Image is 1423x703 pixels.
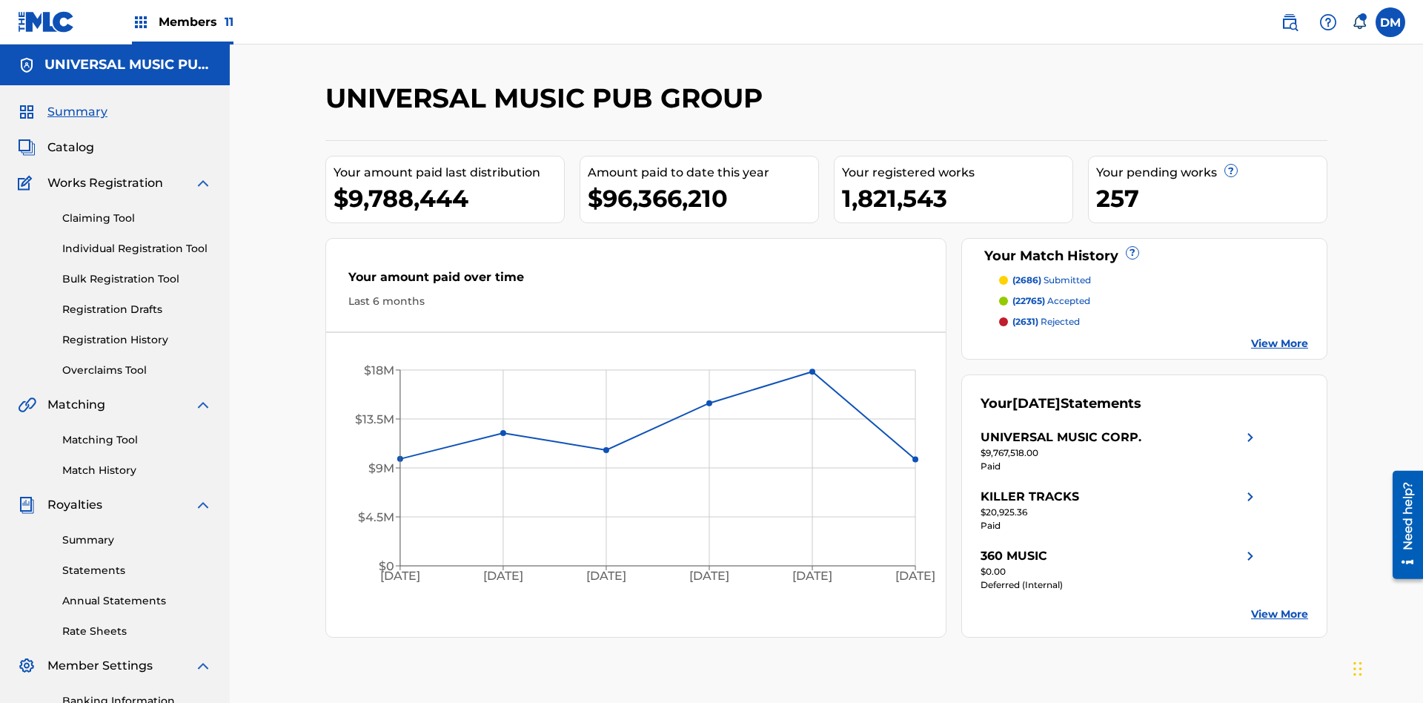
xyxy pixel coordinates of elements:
[1275,7,1304,37] a: Public Search
[62,271,212,287] a: Bulk Registration Tool
[896,570,936,584] tspan: [DATE]
[1012,316,1038,327] span: (2631)
[588,182,818,215] div: $96,366,210
[981,547,1259,592] a: 360 MUSICright chevron icon$0.00Deferred (Internal)
[62,432,212,448] a: Matching Tool
[18,657,36,675] img: Member Settings
[981,446,1259,460] div: $9,767,518.00
[981,394,1141,414] div: Your Statements
[348,294,923,309] div: Last 6 months
[47,496,102,514] span: Royalties
[981,565,1259,578] div: $0.00
[364,363,394,377] tspan: $18M
[62,593,212,609] a: Annual Statements
[18,139,94,156] a: CatalogCatalog
[1012,294,1090,308] p: accepted
[981,519,1259,532] div: Paid
[1352,15,1367,30] div: Notifications
[62,332,212,348] a: Registration History
[1241,488,1259,506] img: right chevron icon
[358,510,394,524] tspan: $4.5M
[1012,295,1045,306] span: (22765)
[62,624,212,639] a: Rate Sheets
[1319,13,1337,31] img: help
[588,164,818,182] div: Amount paid to date this year
[62,302,212,317] a: Registration Drafts
[1096,182,1327,215] div: 257
[18,496,36,514] img: Royalties
[1012,395,1061,412] span: [DATE]
[355,412,394,426] tspan: $13.5M
[18,103,107,121] a: SummarySummary
[483,570,523,584] tspan: [DATE]
[1241,547,1259,565] img: right chevron icon
[981,429,1259,473] a: UNIVERSAL MUSIC CORP.right chevron icon$9,767,518.00Paid
[1127,247,1138,259] span: ?
[18,103,36,121] img: Summary
[194,657,212,675] img: expand
[47,103,107,121] span: Summary
[18,396,36,414] img: Matching
[1251,336,1308,351] a: View More
[18,11,75,33] img: MLC Logo
[62,532,212,548] a: Summary
[380,570,420,584] tspan: [DATE]
[1012,315,1080,329] p: rejected
[44,56,212,73] h5: UNIVERSAL MUSIC PUB GROUP
[999,315,1309,329] a: (2631) rejected
[1012,274,1041,286] span: (2686)
[194,396,212,414] img: expand
[981,429,1141,446] div: UNIVERSAL MUSIC CORP.
[1349,632,1423,703] iframe: Chat Widget
[62,211,212,226] a: Claiming Tool
[18,139,36,156] img: Catalog
[194,174,212,192] img: expand
[225,15,233,29] span: 11
[1313,7,1343,37] div: Help
[1096,164,1327,182] div: Your pending works
[792,570,832,584] tspan: [DATE]
[689,570,729,584] tspan: [DATE]
[999,294,1309,308] a: (22765) accepted
[1376,7,1405,37] div: User Menu
[981,506,1259,519] div: $20,925.36
[62,463,212,478] a: Match History
[999,274,1309,287] a: (2686) submitted
[18,56,36,74] img: Accounts
[334,164,564,182] div: Your amount paid last distribution
[379,559,394,573] tspan: $0
[981,488,1259,532] a: KILLER TRACKSright chevron icon$20,925.36Paid
[368,461,394,475] tspan: $9M
[47,174,163,192] span: Works Registration
[1381,465,1423,587] iframe: Resource Center
[981,460,1259,473] div: Paid
[62,363,212,378] a: Overclaims Tool
[981,246,1309,266] div: Your Match History
[62,241,212,257] a: Individual Registration Tool
[132,13,150,31] img: Top Rightsholders
[47,396,105,414] span: Matching
[325,82,770,115] h2: UNIVERSAL MUSIC PUB GROUP
[1241,429,1259,446] img: right chevron icon
[47,657,153,675] span: Member Settings
[981,488,1079,506] div: KILLER TRACKS
[1225,165,1237,176] span: ?
[1251,607,1308,622] a: View More
[348,268,923,294] div: Your amount paid over time
[62,563,212,578] a: Statements
[981,578,1259,592] div: Deferred (Internal)
[47,139,94,156] span: Catalog
[1353,647,1362,691] div: Drag
[159,13,233,30] span: Members
[1281,13,1298,31] img: search
[842,164,1072,182] div: Your registered works
[18,174,37,192] img: Works Registration
[334,182,564,215] div: $9,788,444
[586,570,626,584] tspan: [DATE]
[1012,274,1091,287] p: submitted
[981,547,1047,565] div: 360 MUSIC
[194,496,212,514] img: expand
